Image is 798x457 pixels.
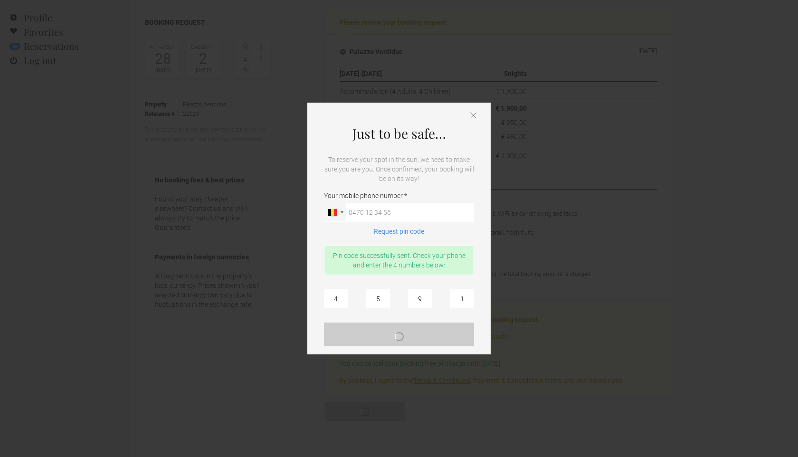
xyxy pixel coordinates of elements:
button: Close [470,112,476,120]
div: Pin code successfully sent. Check your phone and enter the 4 numbers below: [324,246,474,275]
button: Request pin code [368,227,430,236]
div: Belgium (België): +32 [324,203,346,221]
input: Your mobile phone number [324,203,474,222]
span: Your mobile phone number [324,191,407,200]
h4: Just to be safe… [324,126,474,141]
p: To reserve your spot in the sun, we need to make sure you are you. Once confirmed, your booking w... [324,155,474,183]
